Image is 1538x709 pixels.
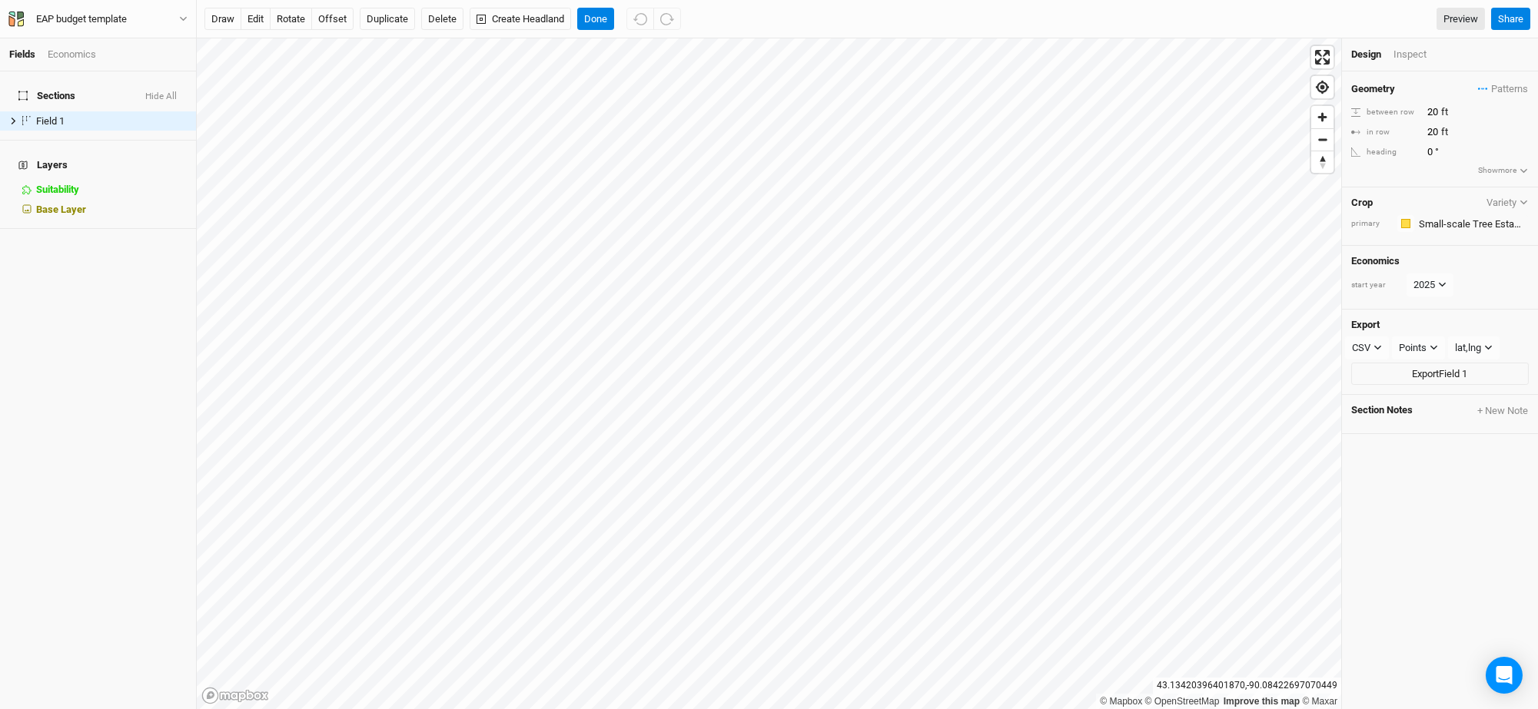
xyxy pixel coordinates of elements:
span: Patterns [1478,81,1528,97]
div: Field 1 [36,115,187,128]
h4: Layers [9,150,187,181]
button: Redo (^Z) [653,8,681,31]
div: in row [1351,127,1419,138]
button: Zoom in [1311,106,1334,128]
button: EAP budget template [8,11,188,28]
div: lat,lng [1455,340,1481,356]
span: Section Notes [1351,404,1413,418]
button: Undo (^z) [626,8,654,31]
button: edit [241,8,271,31]
button: Duplicate [360,8,415,31]
button: Enter fullscreen [1311,46,1334,68]
button: Showmore [1477,164,1529,177]
button: Share [1491,8,1530,31]
div: primary [1351,218,1390,230]
h4: Economics [1351,255,1529,267]
button: lat,lng [1448,336,1500,359]
h4: Crop [1351,197,1373,209]
button: offset [311,8,354,31]
div: Open Intercom Messenger [1486,657,1523,694]
button: Patterns [1477,81,1529,98]
div: Inspect [1394,48,1448,61]
div: Suitability [36,184,187,196]
div: CSV [1352,340,1370,356]
div: Base Layer [36,204,187,216]
div: Points [1399,340,1427,356]
button: Reset bearing to north [1311,151,1334,173]
button: Create Headland [470,8,571,31]
button: ExportField 1 [1351,363,1529,386]
h4: Export [1351,319,1529,331]
button: + New Note [1477,404,1529,418]
div: EAP budget template [36,12,127,27]
span: Suitability [36,184,79,195]
button: 2025 [1407,273,1453,297]
button: Variety [1486,197,1529,208]
div: Design [1351,48,1381,61]
div: Economics [48,48,96,61]
a: Mapbox [1100,696,1142,707]
button: Hide All [144,91,178,102]
a: Maxar [1302,696,1337,707]
div: start year [1351,280,1405,291]
span: Sections [18,90,75,102]
button: rotate [270,8,312,31]
button: Zoom out [1311,128,1334,151]
a: Mapbox logo [201,687,269,704]
span: Base Layer [36,204,86,215]
h4: Geometry [1351,83,1395,95]
div: between row [1351,107,1419,118]
button: CSV [1345,336,1389,359]
div: 43.13420396401870 , -90.08422697070449 [1153,678,1341,694]
a: Improve this map [1224,696,1300,707]
button: draw [204,8,241,31]
button: Points [1392,336,1445,359]
button: Find my location [1311,76,1334,98]
span: Field 1 [36,115,65,127]
button: Delete [421,8,463,31]
button: Done [577,8,614,31]
a: OpenStreetMap [1145,696,1220,707]
div: heading [1351,147,1419,158]
input: Small-scale Tree Establishment [1414,214,1529,233]
span: Zoom out [1311,129,1334,151]
a: Fields [9,48,35,60]
a: Preview [1437,8,1485,31]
